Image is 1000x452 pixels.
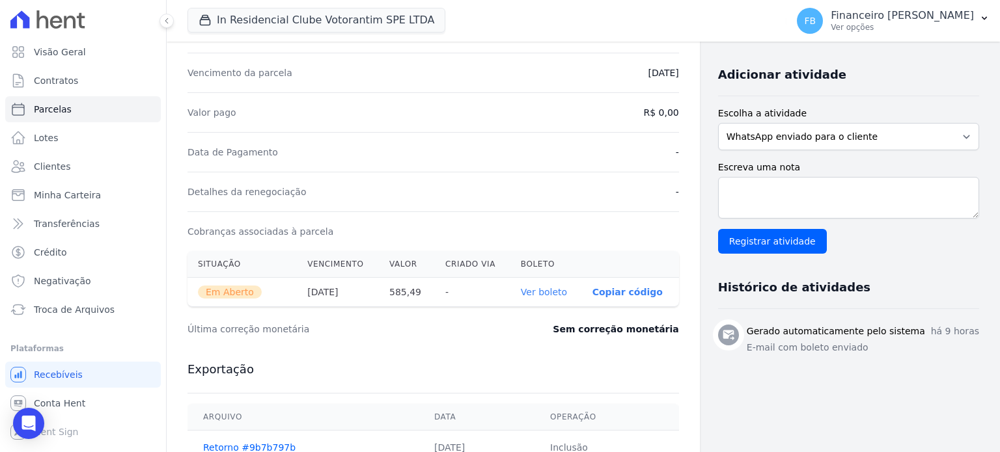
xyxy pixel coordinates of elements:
[747,341,979,354] p: E-mail com boleto enviado
[831,9,974,22] p: Financeiro [PERSON_NAME]
[34,303,115,316] span: Troca de Arquivos
[5,182,161,208] a: Minha Carteira
[718,67,846,83] h3: Adicionar atividade
[5,390,161,416] a: Conta Hent
[187,251,297,278] th: Situação
[34,46,86,59] span: Visão Geral
[297,278,379,307] th: [DATE]
[34,246,67,259] span: Crédito
[592,287,663,297] button: Copiar código
[297,251,379,278] th: Vencimento
[379,251,435,278] th: Valor
[5,362,161,388] a: Recebíveis
[34,160,70,173] span: Clientes
[34,217,100,230] span: Transferências
[435,278,510,307] th: -
[718,229,827,254] input: Registrar atividade
[34,368,83,381] span: Recebíveis
[187,323,478,336] dt: Última correção monetária
[718,280,870,295] h3: Histórico de atividades
[10,341,156,356] div: Plataformas
[34,397,85,410] span: Conta Hent
[786,3,1000,39] button: FB Financeiro [PERSON_NAME] Ver opções
[419,404,535,431] th: Data
[5,268,161,294] a: Negativação
[187,185,307,198] dt: Detalhes da renegociação
[5,153,161,179] a: Clientes
[5,68,161,94] a: Contratos
[5,297,161,323] a: Troca de Arquivos
[804,16,816,25] span: FB
[379,278,435,307] th: 585,49
[187,225,333,238] dt: Cobranças associadas à parcela
[187,146,278,159] dt: Data de Pagamento
[34,74,78,87] span: Contratos
[34,103,72,116] span: Parcelas
[718,161,979,174] label: Escreva uma nota
[5,125,161,151] a: Lotes
[435,251,510,278] th: Criado via
[187,66,292,79] dt: Vencimento da parcela
[34,131,59,144] span: Lotes
[644,106,679,119] dd: R$ 0,00
[521,287,567,297] a: Ver boleto
[831,22,974,33] p: Ver opções
[34,189,101,202] span: Minha Carteira
[187,8,445,33] button: In Residencial Clube Votorantim SPE LTDA
[198,286,262,299] span: Em Aberto
[931,325,979,338] p: há 9 horas
[5,239,161,265] a: Crédito
[676,146,679,159] dd: -
[747,325,925,338] h3: Gerado automaticamente pelo sistema
[187,362,679,377] h3: Exportação
[510,251,582,278] th: Boleto
[34,274,91,287] span: Negativação
[648,66,678,79] dd: [DATE]
[13,408,44,439] div: Open Intercom Messenger
[5,96,161,122] a: Parcelas
[718,107,979,120] label: Escolha a atividade
[187,106,236,119] dt: Valor pago
[5,39,161,65] a: Visão Geral
[553,323,678,336] dd: Sem correção monetária
[535,404,679,431] th: Operação
[676,185,679,198] dd: -
[5,211,161,237] a: Transferências
[187,404,419,431] th: Arquivo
